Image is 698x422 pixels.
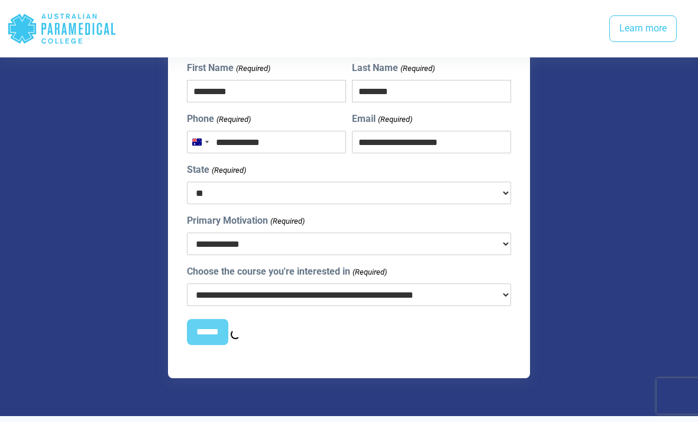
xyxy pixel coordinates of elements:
span: (Required) [235,63,270,75]
label: State [187,163,245,177]
label: Last Name [352,61,434,75]
span: (Required) [269,215,305,227]
span: (Required) [215,114,251,125]
span: (Required) [211,165,246,176]
span: (Required) [351,266,387,278]
div: Australian Paramedical College [7,9,117,48]
label: Primary Motivation [187,214,304,228]
label: Choose the course you're interested in [187,265,386,279]
a: Learn more [609,15,677,43]
button: Selected country [188,131,212,153]
label: First Name [187,61,270,75]
label: Email [352,112,412,126]
span: (Required) [399,63,435,75]
span: (Required) [377,114,412,125]
label: Phone [187,112,250,126]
